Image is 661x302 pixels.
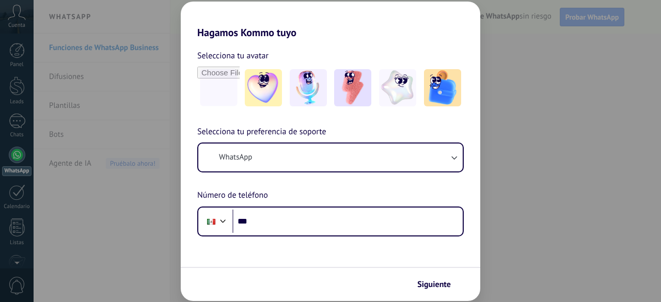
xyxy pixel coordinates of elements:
[424,69,461,106] img: -5.jpeg
[219,152,252,163] span: WhatsApp
[197,125,326,139] span: Selecciona tu preferencia de soporte
[197,189,268,202] span: Número de teléfono
[417,281,451,288] span: Siguiente
[413,276,465,293] button: Siguiente
[201,211,221,232] div: Mexico: + 52
[197,49,269,62] span: Selecciona tu avatar
[181,2,480,39] h2: Hagamos Kommo tuyo
[379,69,416,106] img: -4.jpeg
[245,69,282,106] img: -1.jpeg
[334,69,371,106] img: -3.jpeg
[198,144,463,171] button: WhatsApp
[290,69,327,106] img: -2.jpeg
